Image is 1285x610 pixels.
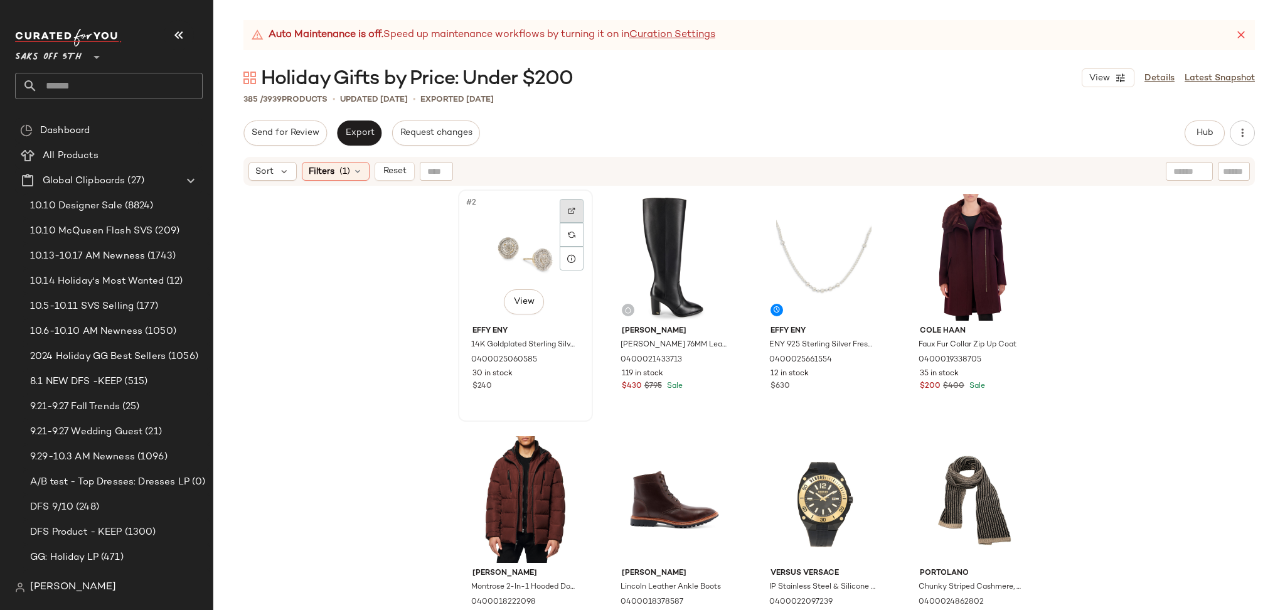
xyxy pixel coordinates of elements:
[30,199,122,213] span: 10.10 Designer Sale
[769,582,875,593] span: IP Stainless Steel & Silicone Strap Watch/48MM
[621,582,721,593] span: Lincoln Leather Ankle Boots
[30,324,142,339] span: 10.6-10.10 AM Newness
[152,224,179,238] span: (209)
[622,381,642,392] span: $430
[622,326,728,337] span: [PERSON_NAME]
[943,381,964,392] span: $400
[471,340,577,351] span: 14K Goldplated Sterling Silver & 0.09 TCW Diamond Stud Earrings
[30,400,120,414] span: 9.21-9.27 Fall Trends
[166,350,198,364] span: (1056)
[472,568,579,579] span: [PERSON_NAME]
[1144,72,1175,85] a: Details
[333,93,335,106] span: •
[255,165,274,178] span: Sort
[1196,128,1213,138] span: Hub
[337,120,381,146] button: Export
[243,72,256,84] img: svg%3e
[471,355,537,366] span: 0400025060585
[472,381,492,392] span: $240
[568,207,575,215] img: svg%3e
[30,249,145,264] span: 10.13-10.17 AM Newness
[472,326,579,337] span: Effy Eny
[382,166,406,176] span: Reset
[664,382,683,390] span: Sale
[910,436,1036,563] img: 0400024862802_BLACKNILEBROWN
[568,231,575,238] img: svg%3e
[471,597,536,608] span: 0400018222098
[122,525,156,540] span: (1300)
[30,224,152,238] span: 10.10 McQueen Flash SVS
[30,274,164,289] span: 10.14 Holiday's Most Wanted
[413,93,415,106] span: •
[1185,120,1225,146] button: Hub
[251,128,319,138] span: Send for Review
[243,94,328,106] div: Products
[142,324,176,339] span: (1050)
[30,550,99,565] span: GG: Holiday LP
[243,120,327,146] button: Send for Review
[189,475,205,490] span: (0)
[251,28,715,43] div: Speed up maintenance workflows by turning it on in
[612,436,738,563] img: 0400018378587
[392,120,480,146] button: Request changes
[263,95,282,104] span: 3939
[504,289,544,314] button: View
[340,94,408,106] p: updated [DATE]
[770,568,877,579] span: Versus Versace
[122,199,154,213] span: (8824)
[30,580,116,595] span: [PERSON_NAME]
[40,124,90,138] span: Dashboard
[621,597,683,608] span: 0400018378587
[99,550,124,565] span: (471)
[164,274,183,289] span: (12)
[513,297,534,307] span: View
[770,381,790,392] span: $630
[125,174,144,188] span: (27)
[621,340,727,351] span: [PERSON_NAME] 76MM Leather Knee Boots
[920,381,941,392] span: $200
[43,174,125,188] span: Global Clipboards
[134,299,158,314] span: (177)
[243,95,263,104] span: 385 /
[920,326,1026,337] span: Cole Haan
[462,436,589,563] img: 0400018222098_RED
[919,582,1025,593] span: Chunky Striped Cashmere, Silk & Wool Scarf
[919,355,981,366] span: 0400019338705
[769,340,875,351] span: ENY 925 Sterling Silver Freshwater Pearl Necklace
[1185,72,1255,85] a: Latest Snapshot
[122,375,147,389] span: (515)
[400,128,472,138] span: Request changes
[920,568,1026,579] span: Portolano
[339,165,350,178] span: (1)
[770,326,877,337] span: Effy Eny
[145,249,176,264] span: (1743)
[30,299,134,314] span: 10.5-10.11 SVS Selling
[30,500,73,515] span: DFS 9/10
[344,128,374,138] span: Export
[770,368,809,380] span: 12 in stock
[769,597,833,608] span: 0400022097239
[30,475,189,490] span: A/B test - Top Dresses: Dresses LP
[919,340,1016,351] span: Faux Fur Collar Zip Up Coat
[120,400,140,414] span: (25)
[471,582,577,593] span: Montrose 2-In-1 Hooded Down Jacket
[644,381,662,392] span: $795
[30,425,142,439] span: 9.21-9.27 Wedding Guest
[1082,68,1134,87] button: View
[910,194,1036,321] img: 0400019338705_BORDEAUX
[465,196,479,209] span: #2
[760,436,887,563] img: 0400022097239_BLACK
[967,382,985,390] span: Sale
[629,28,715,43] a: Curation Settings
[624,306,632,314] img: svg%3e
[135,450,168,464] span: (1096)
[15,43,82,65] span: Saks OFF 5TH
[30,525,122,540] span: DFS Product - KEEP
[15,582,25,592] img: svg%3e
[420,94,494,106] p: Exported [DATE]
[73,500,99,515] span: (248)
[769,355,832,366] span: 0400025661554
[462,194,589,321] img: 0400025060585_YELLOWGOLD
[622,368,663,380] span: 119 in stock
[261,67,573,92] span: Holiday Gifts by Price: Under $200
